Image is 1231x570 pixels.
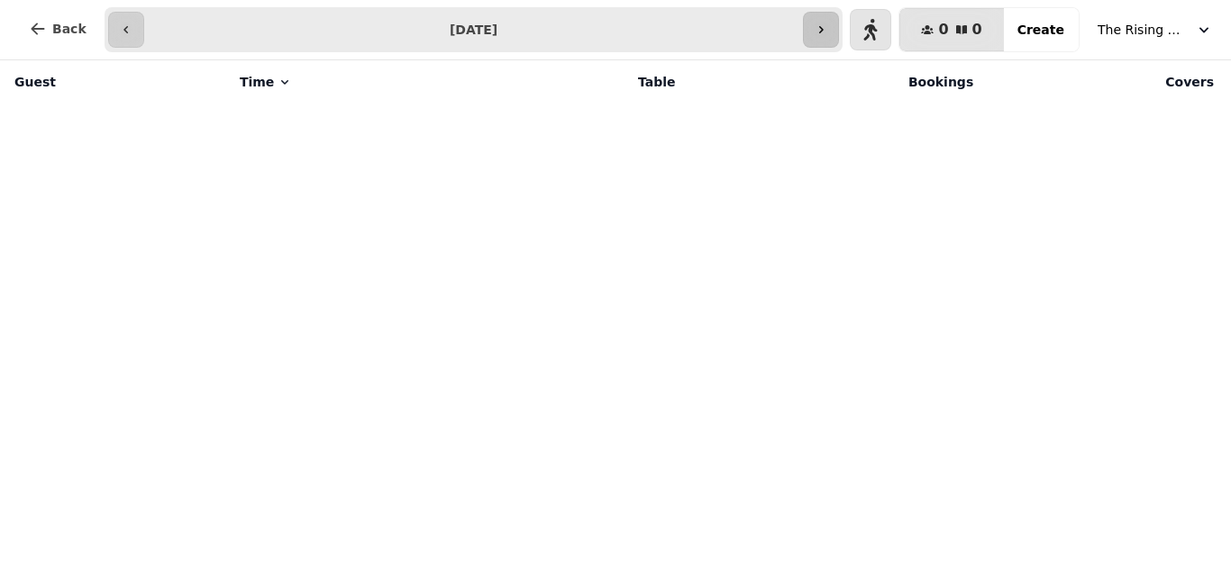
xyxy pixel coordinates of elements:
span: The Rising Sun [1098,21,1188,39]
span: Create [1017,23,1064,36]
button: 00 [899,8,1003,51]
th: Covers [984,60,1225,104]
th: Bookings [687,60,985,104]
button: Create [1003,8,1079,51]
span: Back [52,23,87,35]
button: Back [14,7,101,50]
span: 0 [938,23,948,37]
button: The Rising Sun [1087,14,1224,46]
button: Time [240,73,292,91]
th: Table [484,60,687,104]
span: 0 [972,23,982,37]
span: Time [240,73,274,91]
